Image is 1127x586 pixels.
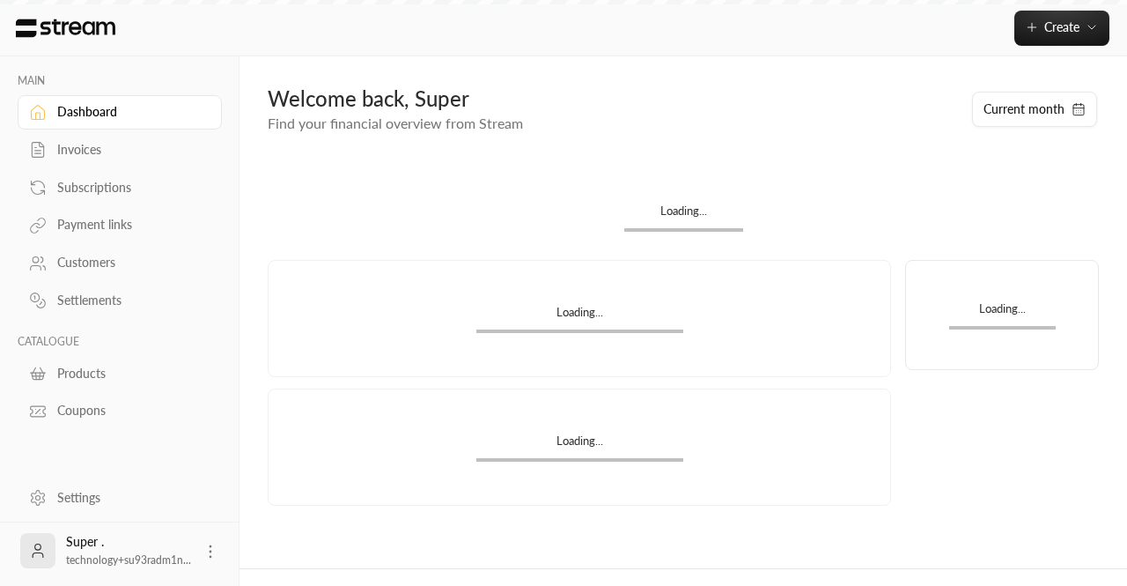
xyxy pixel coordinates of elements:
[18,170,222,204] a: Subscriptions
[1014,11,1109,46] button: Create
[57,141,200,159] div: Invoices
[57,179,200,197] div: Subscriptions
[57,402,200,419] div: Coupons
[476,304,683,330] div: Loading...
[476,433,683,458] div: Loading...
[268,115,523,131] span: Find your financial overview from Stream
[268,85,954,113] div: Welcome back, Super
[66,553,191,567] span: technology+su93radm1n...
[57,254,200,271] div: Customers
[949,300,1056,326] div: Loading...
[18,95,222,130] a: Dashboard
[57,103,200,121] div: Dashboard
[18,74,222,88] p: MAIN
[57,489,200,507] div: Settings
[18,356,222,390] a: Products
[14,19,117,38] img: Logo
[18,208,222,242] a: Payment links
[1044,19,1079,34] span: Create
[972,92,1097,127] button: Current month
[66,533,191,568] div: Super .
[18,284,222,318] a: Settlements
[57,365,200,382] div: Products
[57,292,200,309] div: Settlements
[18,480,222,515] a: Settings
[18,133,222,167] a: Invoices
[18,335,222,349] p: CATALOGUE
[624,203,743,228] div: Loading...
[57,216,200,234] div: Payment links
[18,394,222,428] a: Coupons
[18,246,222,280] a: Customers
